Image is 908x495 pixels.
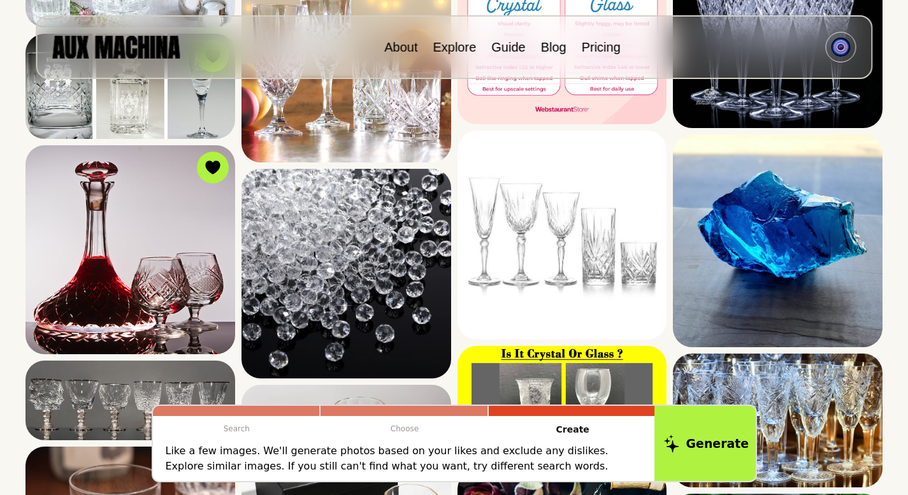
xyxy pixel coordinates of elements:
a: Guide [491,40,525,54]
img: Search result [673,134,883,347]
img: Search result [458,346,667,464]
a: Blog [541,40,566,54]
p: Like a few images. We'll generate photos based on your likes and exclude any dislikes. Explore si... [166,443,644,474]
img: Search result [25,145,235,355]
img: AUX MACHINA [52,36,180,58]
img: Search result [25,34,235,138]
p: Search [153,416,321,441]
p: Create [489,416,657,443]
img: Avatar [831,38,850,57]
p: Choose [321,416,489,441]
img: Search result [673,354,883,488]
a: Pricing [582,40,621,54]
a: Explore [433,40,476,54]
img: Search result [25,361,235,440]
button: Generate [654,404,758,483]
img: Search result [241,169,451,378]
a: About [384,40,417,54]
img: Search result [458,131,667,340]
